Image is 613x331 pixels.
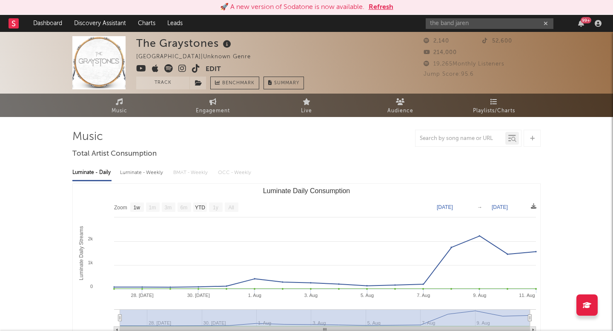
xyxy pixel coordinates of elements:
span: Summary [274,81,299,86]
text: YTD [195,205,205,211]
text: 1. Aug [248,293,261,298]
a: Music [72,94,166,117]
span: Total Artist Consumption [72,149,157,159]
text: [DATE] [492,204,508,210]
text: 0 [90,284,93,289]
span: Jump Score: 95.6 [424,71,474,77]
text: [DATE] [437,204,453,210]
span: Live [301,106,312,116]
div: The Graystones [136,36,233,50]
a: Playlists/Charts [447,94,541,117]
a: Audience [353,94,447,117]
div: 🚀 A new version of Sodatone is now available. [220,2,364,12]
text: Luminate Daily Consumption [263,187,350,194]
span: Music [112,106,127,116]
text: 1y [213,205,218,211]
text: 1w [134,205,140,211]
text: 3. Aug [304,293,318,298]
div: Luminate - Daily [72,165,112,180]
a: Dashboard [27,15,68,32]
text: 6m [180,205,188,211]
span: 214,000 [424,50,457,55]
a: Benchmark [210,77,259,89]
button: Edit [206,64,221,75]
button: Refresh [369,2,393,12]
span: Playlists/Charts [473,106,515,116]
text: 28. [DATE] [131,293,154,298]
text: All [228,205,234,211]
text: 5. Aug [361,293,374,298]
a: Engagement [166,94,260,117]
text: → [477,204,482,210]
span: 2,140 [424,38,449,44]
text: 3m [165,205,172,211]
text: 2k [88,236,93,241]
text: 11. Aug [519,293,535,298]
div: 99 + [581,17,591,23]
text: 30. [DATE] [187,293,210,298]
div: [GEOGRAPHIC_DATA] | Unknown Genre [136,52,261,62]
text: Zoom [114,205,127,211]
button: 99+ [578,20,584,27]
button: Track [136,77,189,89]
a: Live [260,94,353,117]
span: Benchmark [222,78,255,88]
text: 1m [149,205,156,211]
span: Engagement [196,106,230,116]
div: Luminate - Weekly [120,165,165,180]
a: Discovery Assistant [68,15,132,32]
a: Leads [161,15,189,32]
input: Search by song name or URL [415,135,505,142]
a: Charts [132,15,161,32]
input: Search for artists [426,18,553,29]
text: 9. Aug [473,293,486,298]
span: Audience [387,106,413,116]
span: 52,600 [482,38,512,44]
text: 1k [88,260,93,265]
button: Summary [264,77,304,89]
span: 19,265 Monthly Listeners [424,61,504,67]
text: Luminate Daily Streams [78,226,84,280]
text: 7. Aug [417,293,430,298]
